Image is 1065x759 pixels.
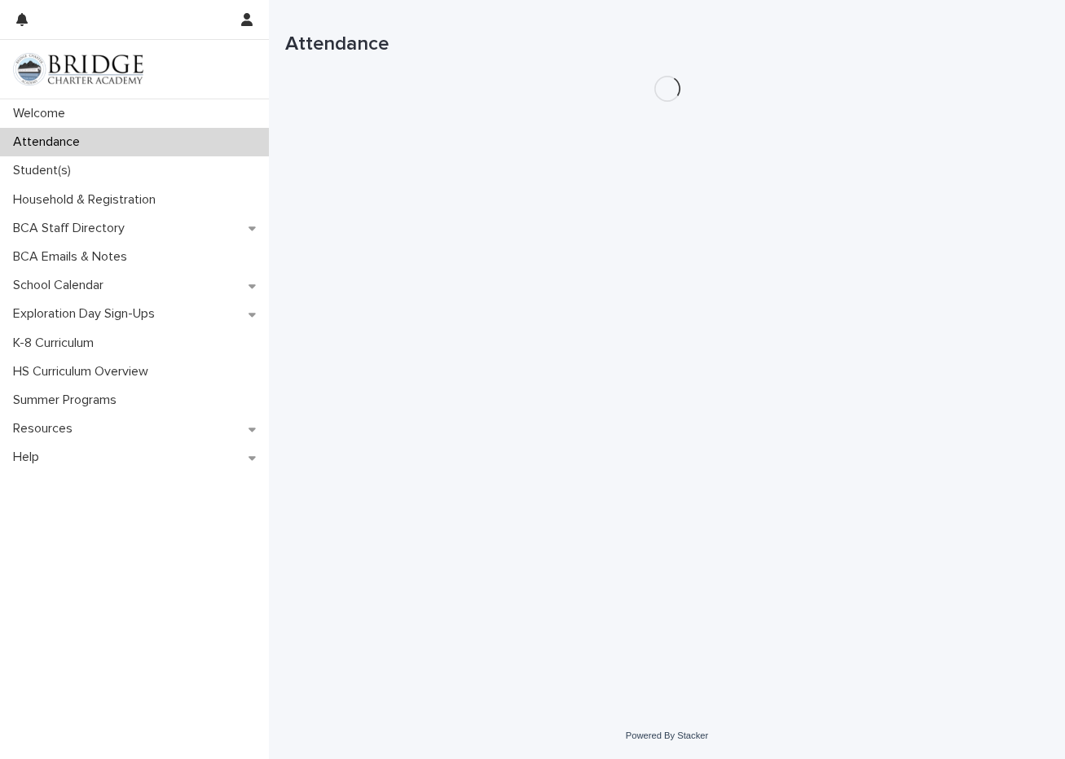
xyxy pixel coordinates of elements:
p: Attendance [7,134,93,150]
p: Help [7,450,52,465]
p: Exploration Day Sign-Ups [7,306,168,322]
p: Resources [7,421,86,437]
p: BCA Emails & Notes [7,249,140,265]
a: Powered By Stacker [626,730,708,740]
p: K-8 Curriculum [7,336,107,351]
h1: Attendance [285,33,1049,56]
p: Welcome [7,106,78,121]
p: Summer Programs [7,393,130,408]
p: Household & Registration [7,192,169,208]
p: School Calendar [7,278,117,293]
p: HS Curriculum Overview [7,364,161,379]
p: BCA Staff Directory [7,221,138,236]
p: Student(s) [7,163,84,178]
img: V1C1m3IdTEidaUdm9Hs0 [13,53,143,86]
